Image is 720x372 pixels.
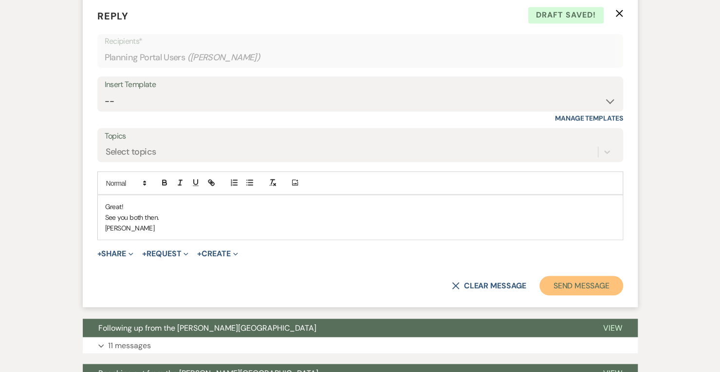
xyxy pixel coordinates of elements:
button: Following up from the [PERSON_NAME][GEOGRAPHIC_DATA] [83,319,588,337]
p: 11 messages [108,339,151,352]
span: ( [PERSON_NAME] ) [187,51,260,64]
span: Draft saved! [528,7,604,23]
p: Great! [105,201,615,212]
button: View [588,319,638,337]
span: Reply [97,10,129,22]
button: 11 messages [83,337,638,354]
p: [PERSON_NAME] [105,222,615,233]
button: Send Message [539,276,623,295]
span: Following up from the [PERSON_NAME][GEOGRAPHIC_DATA] [98,322,316,333]
div: Planning Portal Users [105,48,616,67]
div: Insert Template [105,77,616,91]
span: + [197,249,202,257]
button: Request [142,249,188,257]
button: Clear message [452,282,526,289]
div: Select topics [106,145,156,159]
button: Create [197,249,238,257]
a: Manage Templates [555,113,623,122]
p: See you both then. [105,212,615,222]
label: Topics [105,129,616,143]
span: + [142,249,147,257]
span: + [97,249,102,257]
span: View [603,322,622,333]
button: Share [97,249,134,257]
p: Recipients* [105,35,616,48]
